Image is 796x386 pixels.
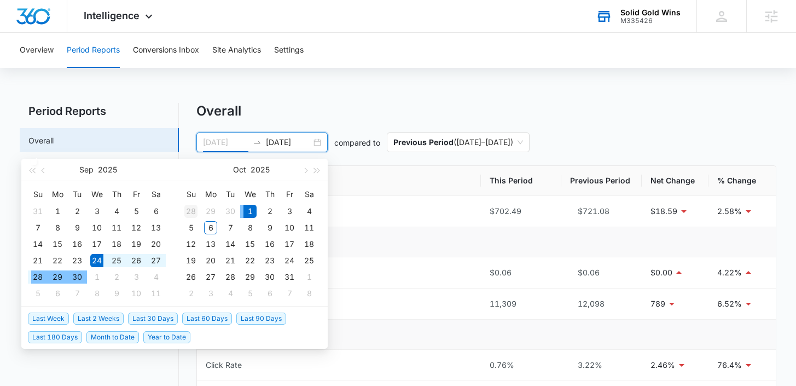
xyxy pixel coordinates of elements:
img: logo_orange.svg [18,18,26,26]
td: 2025-09-03 [87,203,107,220]
div: 30 [263,270,276,284]
div: 2 [263,205,276,218]
div: 4 [303,205,316,218]
td: 2025-09-13 [146,220,166,236]
th: We [87,186,107,203]
div: 28 [31,270,44,284]
td: 2025-11-07 [280,285,299,302]
td: 2025-09-21 [28,252,48,269]
th: Metric [197,166,480,196]
td: 2025-10-11 [146,285,166,302]
span: Last 90 Days [236,313,286,325]
div: 8 [51,221,64,234]
div: 9 [71,221,84,234]
div: 10 [90,221,103,234]
th: % Change [708,166,776,196]
p: 6.52% [717,298,742,310]
td: 2025-11-04 [220,285,240,302]
td: 2025-09-24 [87,252,107,269]
td: 2025-10-11 [299,220,319,236]
span: Last 2 Weeks [73,313,124,325]
span: Last 30 Days [128,313,178,325]
td: 2025-09-08 [48,220,67,236]
div: 3.22% [570,359,633,371]
div: 4 [149,270,162,284]
th: Mo [48,186,67,203]
td: 2025-09-02 [67,203,87,220]
td: 2025-10-14 [220,236,240,252]
td: 2025-10-25 [299,252,319,269]
a: Overall [28,135,54,146]
th: Sa [299,186,319,203]
td: 2025-09-25 [107,252,126,269]
img: website_grey.svg [18,28,26,37]
div: $702.49 [490,205,553,217]
td: 2025-09-27 [146,252,166,269]
td: 2025-10-30 [260,269,280,285]
div: account name [620,8,681,17]
div: 1 [243,205,257,218]
p: $18.59 [650,205,677,217]
td: 2025-10-06 [48,285,67,302]
div: $0.06 [490,267,553,279]
td: 2025-10-12 [181,236,201,252]
div: 23 [263,254,276,267]
h2: Period Reports [20,103,179,119]
th: Th [260,186,280,203]
div: 21 [31,254,44,267]
div: 22 [243,254,257,267]
div: 8 [243,221,257,234]
td: 2025-11-05 [240,285,260,302]
td: 2025-10-21 [220,252,240,269]
td: 2025-09-23 [67,252,87,269]
div: 7 [224,221,237,234]
td: 2025-09-18 [107,236,126,252]
td: 2025-09-05 [126,203,146,220]
th: Tu [220,186,240,203]
td: 2025-10-02 [107,269,126,285]
td: 2025-10-19 [181,252,201,269]
div: 20 [204,254,217,267]
td: 2025-09-16 [67,236,87,252]
div: 1 [90,270,103,284]
div: $0.06 [570,267,633,279]
div: 11,309 [490,298,553,310]
td: 2025-10-04 [299,203,319,220]
td: Clickability [197,320,775,350]
td: 2025-09-04 [107,203,126,220]
td: 2025-10-23 [260,252,280,269]
td: 2025-09-22 [48,252,67,269]
div: 9 [110,287,123,300]
div: 12 [130,221,143,234]
div: 12 [184,238,197,251]
td: 2025-10-06 [201,220,220,236]
td: 2025-10-09 [107,285,126,302]
th: Mo [201,186,220,203]
div: 10 [283,221,296,234]
div: 28 [184,205,197,218]
td: 2025-10-01 [87,269,107,285]
h1: Overall [196,103,241,119]
div: 29 [51,270,64,284]
div: 4 [110,205,123,218]
th: Tu [67,186,87,203]
div: 24 [283,254,296,267]
div: 28 [224,270,237,284]
div: Click Rate [206,359,242,371]
div: 2 [184,287,197,300]
div: 11 [303,221,316,234]
div: 19 [184,254,197,267]
div: 2 [71,205,84,218]
div: $721.08 [570,205,633,217]
div: Domain Overview [42,65,98,72]
div: 11 [149,287,162,300]
div: 27 [204,270,217,284]
div: 1 [303,270,316,284]
div: 15 [243,238,257,251]
span: swap-right [253,138,262,147]
div: 8 [303,287,316,300]
span: Last 180 Days [28,331,82,343]
span: Intelligence [84,10,140,21]
td: 2025-10-05 [28,285,48,302]
th: Sa [146,186,166,203]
